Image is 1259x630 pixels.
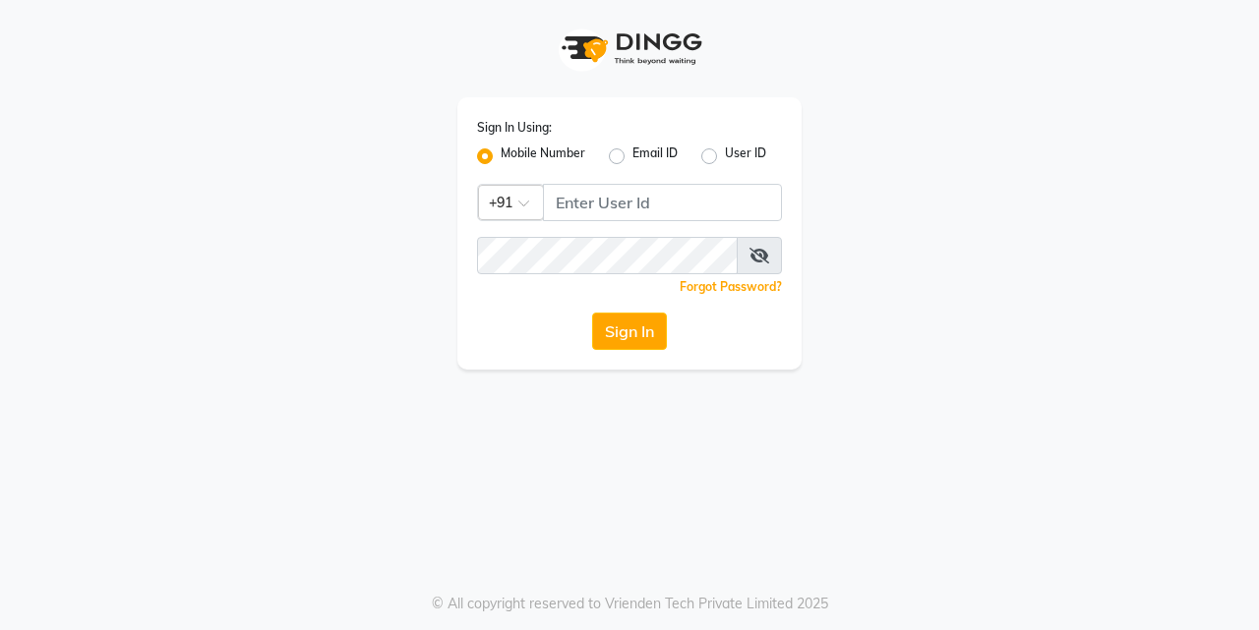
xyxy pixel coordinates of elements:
input: Username [543,184,782,221]
label: Email ID [632,144,678,168]
a: Forgot Password? [680,279,782,294]
label: Sign In Using: [477,119,552,137]
input: Username [477,237,738,274]
img: logo1.svg [551,20,708,78]
label: Mobile Number [501,144,585,168]
button: Sign In [592,313,667,350]
label: User ID [725,144,766,168]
